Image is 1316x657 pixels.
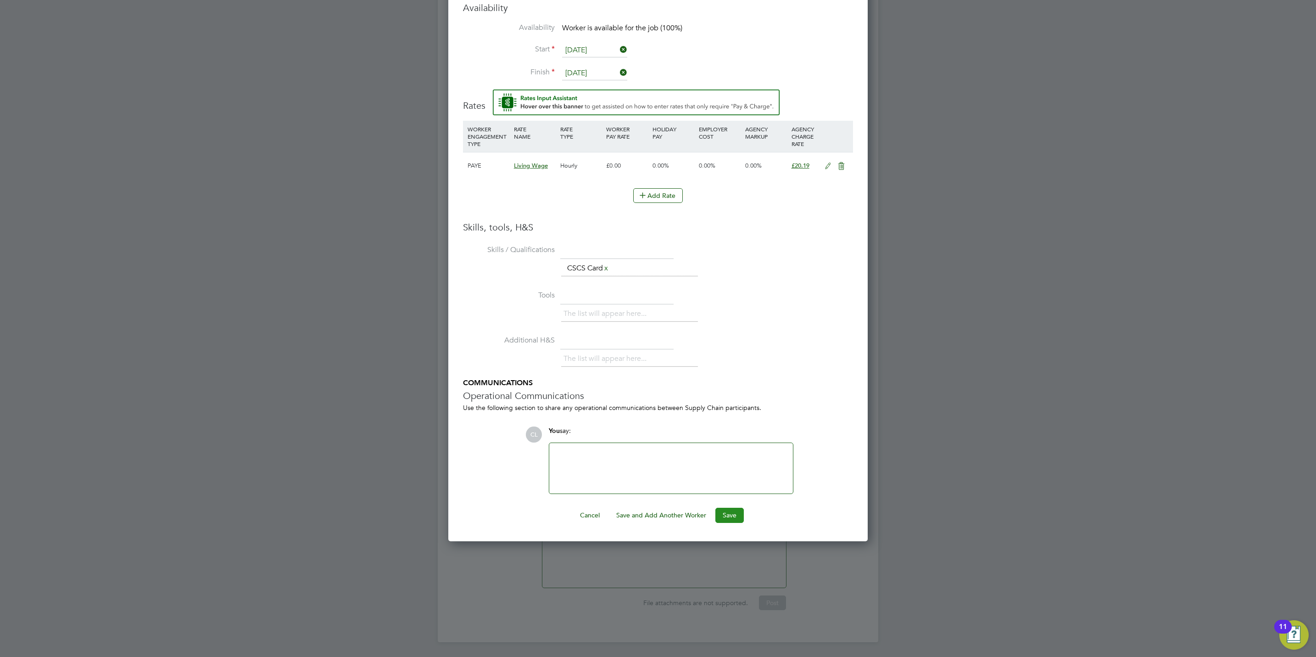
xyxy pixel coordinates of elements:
[549,427,793,443] div: say:
[792,162,809,169] span: £20.19
[463,404,853,412] div: Use the following section to share any operational communications between Supply Chain participants.
[463,45,555,54] label: Start
[463,378,853,388] h5: COMMUNICATIONS
[563,353,650,365] li: The list will appear here...
[562,44,627,57] input: Select one
[604,121,650,145] div: WORKER PAY RATE
[514,162,548,169] span: Living Wage
[563,308,650,320] li: The list will appear here...
[715,508,744,522] button: Save
[562,23,682,33] span: Worker is available for the job (100%)
[558,121,604,145] div: RATE TYPE
[465,121,512,152] div: WORKER ENGAGEMENT TYPE
[1279,627,1287,639] div: 11
[650,121,697,145] div: HOLIDAY PAY
[562,67,627,80] input: Select one
[463,2,853,14] h3: Availability
[743,121,789,145] div: AGENCY MARKUP
[789,121,820,152] div: AGENCY CHARGE RATE
[745,162,762,169] span: 0.00%
[603,262,609,274] a: x
[463,221,853,233] h3: Skills, tools, H&S
[526,427,542,443] span: CL
[463,291,555,300] label: Tools
[463,90,853,112] h3: Rates
[604,152,650,179] div: £0.00
[463,23,555,33] label: Availability
[558,152,604,179] div: Hourly
[633,188,683,203] button: Add Rate
[699,162,715,169] span: 0.00%
[609,508,714,522] button: Save and Add Another Worker
[463,245,555,255] label: Skills / Qualifications
[697,121,743,145] div: EMPLOYER COST
[563,262,613,275] li: CSCS Card
[573,508,607,522] button: Cancel
[465,152,512,179] div: PAYE
[549,427,560,435] span: You
[463,67,555,77] label: Finish
[512,121,558,145] div: RATE NAME
[493,90,780,115] button: Rate Assistant
[1279,620,1309,650] button: Open Resource Center, 11 new notifications
[463,336,555,345] label: Additional H&S
[463,390,853,402] h3: Operational Communications
[652,162,669,169] span: 0.00%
